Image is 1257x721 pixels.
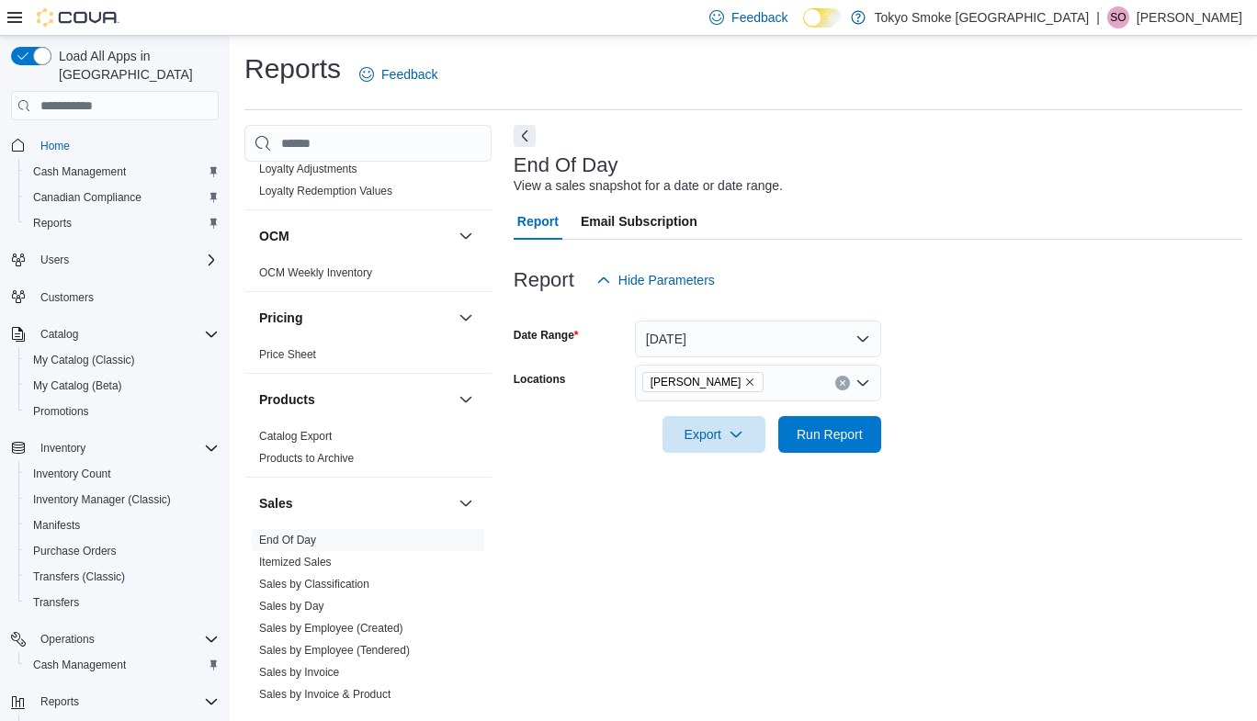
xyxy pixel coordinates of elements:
[26,489,178,511] a: Inventory Manager (Classic)
[642,372,764,392] span: Regina Quance
[259,451,354,466] span: Products to Archive
[259,622,403,635] a: Sales by Employee (Created)
[589,262,722,299] button: Hide Parameters
[18,461,226,487] button: Inventory Count
[259,687,391,702] span: Sales by Invoice & Product
[33,286,219,309] span: Customers
[18,399,226,424] button: Promotions
[259,227,289,245] h3: OCM
[26,400,96,422] a: Promotions
[18,373,226,399] button: My Catalog (Beta)
[259,644,410,657] a: Sales by Employee (Tendered)
[731,8,787,27] span: Feedback
[4,435,226,461] button: Inventory
[244,262,492,291] div: OCM
[33,569,125,584] span: Transfers (Classic)
[797,425,863,444] span: Run Report
[1096,6,1100,28] p: |
[33,353,135,367] span: My Catalog (Classic)
[18,652,226,678] button: Cash Management
[33,518,80,533] span: Manifests
[514,328,579,343] label: Date Range
[33,323,219,345] span: Catalog
[33,492,171,507] span: Inventory Manager (Classic)
[26,161,133,183] a: Cash Management
[1110,6,1126,28] span: SO
[33,437,93,459] button: Inventory
[4,131,226,158] button: Home
[33,437,219,459] span: Inventory
[835,376,850,390] button: Clear input
[4,247,226,273] button: Users
[40,327,78,342] span: Catalog
[514,176,783,196] div: View a sales snapshot for a date or date range.
[26,161,219,183] span: Cash Management
[744,377,755,388] button: Remove Regina Quance from selection in this group
[244,344,492,373] div: Pricing
[514,269,574,291] h3: Report
[26,540,219,562] span: Purchase Orders
[40,632,95,647] span: Operations
[651,373,742,391] span: [PERSON_NAME]
[352,56,445,93] a: Feedback
[455,307,477,329] button: Pricing
[517,203,559,240] span: Report
[259,494,451,513] button: Sales
[26,540,124,562] a: Purchase Orders
[40,290,94,305] span: Customers
[26,463,219,485] span: Inventory Count
[33,628,102,650] button: Operations
[259,265,372,280] span: OCM Weekly Inventory
[26,463,119,485] a: Inventory Count
[875,6,1090,28] p: Tokyo Smoke [GEOGRAPHIC_DATA]
[581,203,697,240] span: Email Subscription
[244,158,492,209] div: Loyalty
[259,556,332,569] a: Itemized Sales
[662,416,765,453] button: Export
[259,430,332,443] a: Catalog Export
[18,590,226,615] button: Transfers
[4,689,226,715] button: Reports
[855,376,870,390] button: Open list of options
[259,688,391,701] a: Sales by Invoice & Product
[26,654,219,676] span: Cash Management
[26,489,219,511] span: Inventory Manager (Classic)
[26,375,130,397] a: My Catalog (Beta)
[259,621,403,636] span: Sales by Employee (Created)
[18,159,226,185] button: Cash Management
[33,691,219,713] span: Reports
[26,349,142,371] a: My Catalog (Classic)
[259,390,315,409] h3: Products
[33,378,122,393] span: My Catalog (Beta)
[26,654,133,676] a: Cash Management
[33,595,79,610] span: Transfers
[381,65,437,84] span: Feedback
[635,321,881,357] button: [DATE]
[26,591,219,614] span: Transfers
[455,389,477,411] button: Products
[33,323,85,345] button: Catalog
[40,441,85,456] span: Inventory
[259,534,316,546] a: End Of Day
[33,628,219,650] span: Operations
[259,429,332,444] span: Catalog Export
[33,133,219,156] span: Home
[33,249,219,271] span: Users
[18,185,226,210] button: Canadian Compliance
[4,321,226,347] button: Catalog
[259,452,354,465] a: Products to Archive
[259,494,293,513] h3: Sales
[259,555,332,569] span: Itemized Sales
[455,225,477,247] button: OCM
[514,372,566,387] label: Locations
[18,564,226,590] button: Transfers (Classic)
[33,287,101,309] a: Customers
[4,284,226,310] button: Customers
[244,425,492,477] div: Products
[18,538,226,564] button: Purchase Orders
[259,163,357,175] a: Loyalty Adjustments
[33,691,86,713] button: Reports
[33,190,142,205] span: Canadian Compliance
[33,164,126,179] span: Cash Management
